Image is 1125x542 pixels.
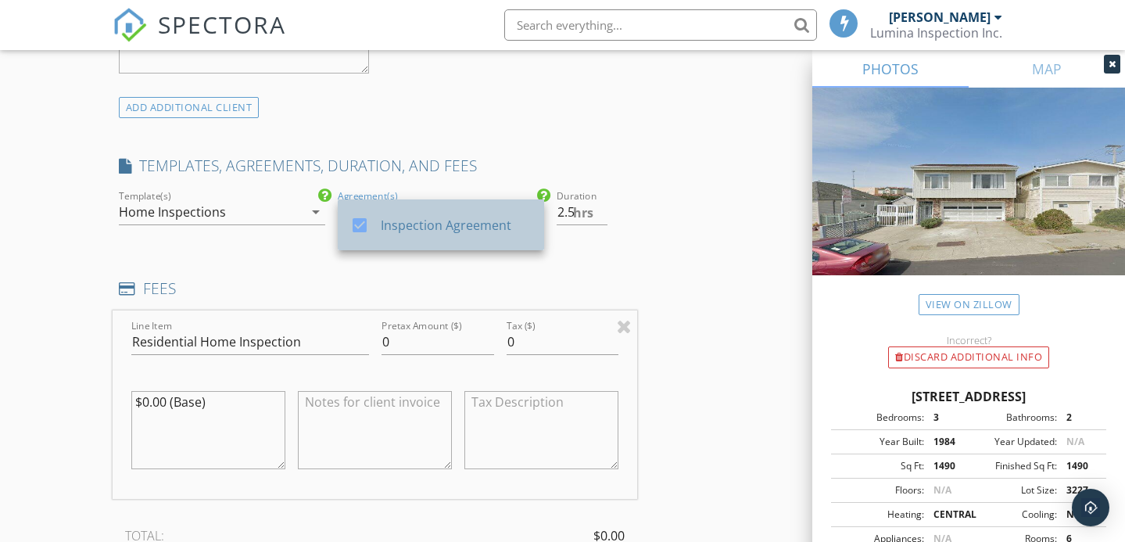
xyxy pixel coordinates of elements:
a: SPECTORA [113,21,286,54]
div: ADD ADDITIONAL client [119,97,260,118]
i: arrow_drop_down [306,203,325,221]
span: N/A [933,483,951,497]
div: Bathrooms: [969,411,1057,425]
a: MAP [969,50,1125,88]
div: Open Intercom Messenger [1072,489,1109,526]
div: Cooling: [969,508,1057,522]
span: hrs [573,206,593,219]
div: 2 [1057,411,1102,425]
span: SPECTORA [158,8,286,41]
div: Home Inspections [119,205,226,219]
div: Floors: [836,483,924,497]
div: Lumina Inspection Inc. [870,25,1002,41]
img: streetview [812,88,1125,313]
div: 3 [924,411,969,425]
div: Discard Additional info [888,346,1049,368]
h4: TEMPLATES, AGREEMENTS, DURATION, AND FEES [119,156,632,176]
div: Heating: [836,508,924,522]
div: Lot Size: [969,483,1057,497]
span: N/A [1066,435,1084,448]
div: Sq Ft: [836,459,924,473]
div: CENTRAL [924,508,969,522]
div: Bedrooms: [836,411,924,425]
div: Incorrect? [812,334,1125,346]
div: [STREET_ADDRESS] [831,387,1106,406]
div: Year Updated: [969,435,1057,449]
div: [PERSON_NAME] [889,9,991,25]
div: Year Built: [836,435,924,449]
input: Search everything... [504,9,817,41]
div: 1490 [924,459,969,473]
div: Finished Sq Ft: [969,459,1057,473]
div: 1490 [1057,459,1102,473]
input: 0.0 [557,199,608,225]
img: The Best Home Inspection Software - Spectora [113,8,147,42]
div: NONE [1057,508,1102,522]
div: Inspection Agreement [380,216,531,235]
div: 3227 [1057,483,1102,497]
a: View on Zillow [919,294,1019,315]
a: PHOTOS [812,50,969,88]
h4: FEES [119,278,632,299]
div: 1984 [924,435,969,449]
